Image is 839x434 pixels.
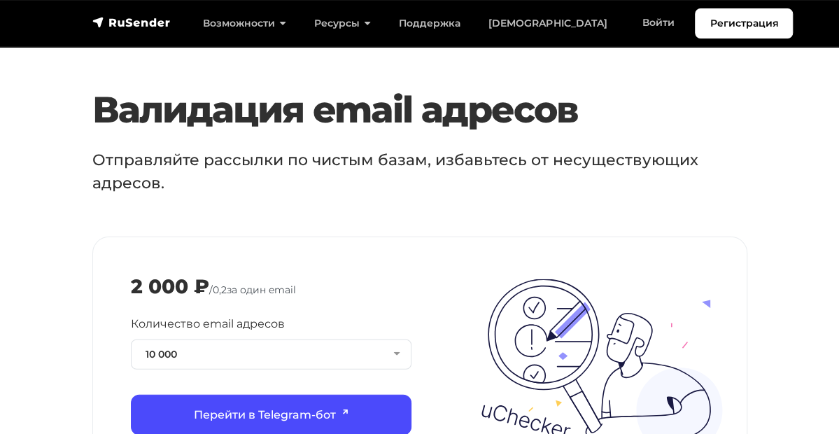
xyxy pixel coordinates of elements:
a: Регистрация [695,8,793,38]
p: Отправляйте рассылки по чистым базам, избавьтесь от несуществующих адресов. [92,148,711,195]
span: / за один email [209,283,296,296]
a: Войти [628,8,688,37]
h3: Валидация email адресов [92,88,747,132]
button: 10 000 [131,339,411,370]
a: Поддержка [385,9,474,38]
a: [DEMOGRAPHIC_DATA] [474,9,621,38]
img: RuSender [92,15,171,29]
label: Количество email адресов [131,316,285,332]
a: Возможности [189,9,300,38]
a: Ресурсы [300,9,385,38]
span: 0,2 [213,283,227,296]
div: 2 000 ₽ [131,275,209,299]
